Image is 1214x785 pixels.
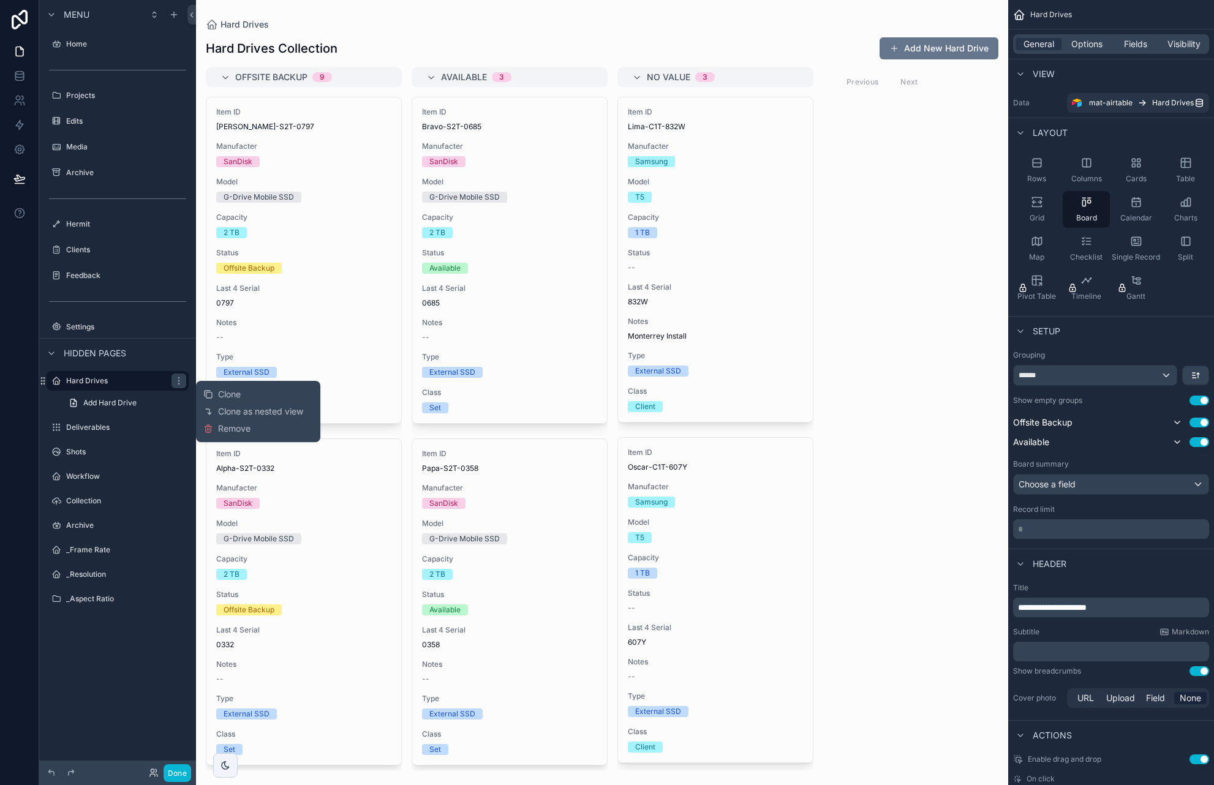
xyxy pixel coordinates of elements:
span: Visibility [1167,38,1201,50]
span: None [1180,692,1201,704]
a: Workflow [47,467,189,486]
button: Columns [1063,152,1110,189]
span: Remove [218,423,251,435]
a: _Resolution [47,565,189,584]
label: _Resolution [66,569,186,579]
span: Available [1013,436,1049,448]
button: Gantt [1112,269,1159,306]
label: Feedback [66,271,186,280]
a: _Frame Rate [47,540,189,560]
span: Hard Drives [1030,10,1072,20]
button: Rows [1013,152,1060,189]
label: Hermit [66,219,186,229]
span: Fields [1124,38,1147,50]
a: Markdown [1159,627,1209,637]
a: Archive [47,516,189,535]
button: Map [1013,230,1060,267]
a: Settings [47,317,189,337]
span: Rows [1027,174,1046,184]
label: Archive [66,520,186,530]
span: Actions [1033,729,1072,742]
span: Offsite Backup [1013,416,1073,429]
label: Archive [66,168,186,178]
span: URL [1077,692,1094,704]
span: Setup [1033,325,1060,337]
button: Single Record [1112,230,1159,267]
div: Choose a field [1014,475,1208,494]
a: Archive [47,163,189,182]
span: Header [1033,558,1066,570]
label: Title [1013,583,1209,593]
span: Checklist [1070,252,1103,262]
button: Cards [1112,152,1159,189]
span: Grid [1030,213,1044,223]
label: Home [66,39,186,49]
div: scrollable content [1013,598,1209,617]
a: Deliverables [47,418,189,437]
a: Media [47,137,189,157]
span: Board [1076,213,1097,223]
label: Shots [66,447,186,457]
div: scrollable content [1013,519,1209,539]
label: Settings [66,322,186,332]
label: Grouping [1013,350,1045,360]
span: Hidden pages [64,347,126,359]
label: Board summary [1013,459,1069,469]
a: Collection [47,491,189,511]
span: View [1033,68,1055,80]
a: Edits [47,111,189,131]
span: Hard Drives [1152,98,1194,108]
button: Clone as nested view [203,405,313,418]
span: Cards [1126,174,1147,184]
span: Pivot Table [1017,291,1056,301]
a: Clients [47,240,189,260]
div: Show breadcrumbs [1013,666,1081,676]
a: Hard Drives [47,371,189,391]
label: Clients [66,245,186,255]
label: Show empty groups [1013,396,1082,405]
label: Media [66,142,186,152]
span: Table [1176,174,1195,184]
span: Field [1146,692,1165,704]
label: Projects [66,91,186,100]
button: Grid [1013,191,1060,228]
button: Charts [1162,191,1209,228]
button: Remove [203,423,251,435]
a: Add Hard Drive [61,393,189,413]
label: Edits [66,116,186,126]
span: Map [1029,252,1044,262]
span: Menu [64,9,89,21]
label: Workflow [66,471,186,481]
a: Hermit [47,214,189,234]
label: Cover photo [1013,693,1062,703]
button: Board [1063,191,1110,228]
label: Subtitle [1013,627,1039,637]
button: Done [164,764,191,782]
label: Collection [66,496,186,506]
button: Timeline [1063,269,1110,306]
span: Options [1071,38,1103,50]
span: General [1024,38,1054,50]
span: Charts [1174,213,1197,223]
span: Single Record [1112,252,1160,262]
a: mat-airtableHard Drives [1067,93,1209,113]
a: Feedback [47,266,189,285]
label: Record limit [1013,505,1055,514]
img: Airtable Logo [1072,98,1082,108]
button: Table [1162,152,1209,189]
span: Timeline [1071,291,1101,301]
label: _Aspect Ratio [66,594,186,604]
label: Hard Drives [66,376,164,386]
button: Checklist [1063,230,1110,267]
a: _Aspect Ratio [47,589,189,609]
span: Gantt [1126,291,1145,301]
span: Calendar [1120,213,1152,223]
span: Split [1178,252,1193,262]
span: Clone as nested view [218,405,303,418]
a: Projects [47,86,189,105]
a: Shots [47,442,189,462]
div: scrollable content [1013,642,1209,661]
button: Calendar [1112,191,1159,228]
button: Split [1162,230,1209,267]
span: Upload [1106,692,1135,704]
